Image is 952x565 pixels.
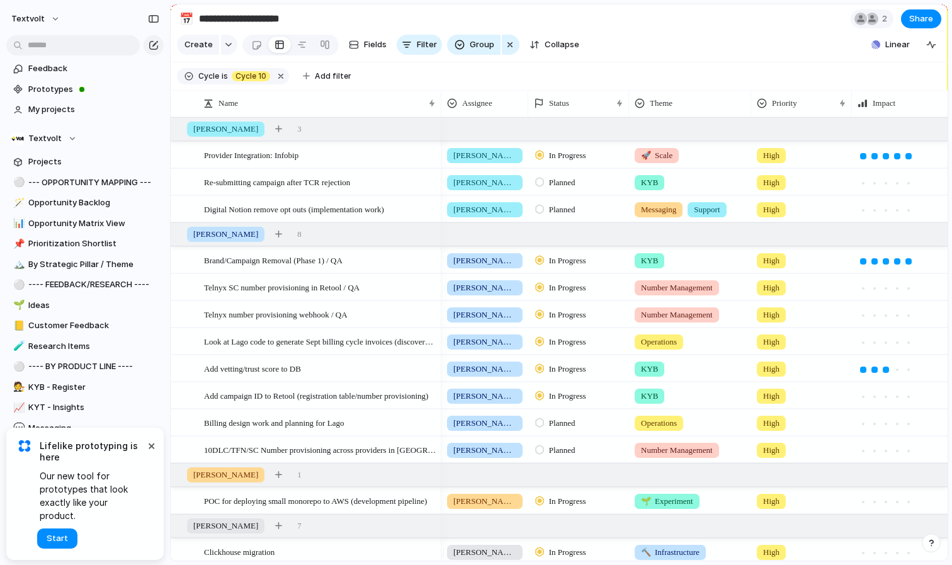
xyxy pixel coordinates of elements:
[177,35,219,55] button: Create
[47,532,68,545] span: Start
[11,197,24,209] button: 🪄
[11,319,24,332] button: 📒
[6,378,164,397] a: 🧑‍⚖️KYB - Register
[549,390,586,402] span: In Progress
[909,13,933,25] span: Share
[13,175,22,190] div: ⚪
[462,97,492,110] span: Assignee
[882,13,891,25] span: 2
[763,149,779,162] span: High
[13,421,22,435] div: 💬
[6,234,164,253] a: 📌Prioritization Shortlist
[453,176,516,189] span: [PERSON_NAME]
[11,258,24,271] button: 🏔️
[297,228,302,241] span: 8
[344,35,392,55] button: Fields
[453,282,516,294] span: [PERSON_NAME]
[6,193,164,212] div: 🪄Opportunity Backlog
[364,38,387,51] span: Fields
[549,254,586,267] span: In Progress
[6,214,164,233] a: 📊Opportunity Matrix View
[447,35,501,55] button: Group
[28,176,159,189] span: --- OPPORTUNITY MAPPING ---
[763,546,779,559] span: High
[28,103,159,116] span: My projects
[204,253,343,267] span: Brand/Campaign Removal (Phase 1) / QA
[6,296,164,315] div: 🌱Ideas
[315,71,351,82] span: Add filter
[6,255,164,274] a: 🏔️By Strategic Pillar / Theme
[885,38,910,51] span: Linear
[763,282,779,294] span: High
[28,319,159,332] span: Customer Feedback
[28,217,159,230] span: Opportunity Matrix View
[204,415,344,430] span: Billing design work and planning for Lago
[453,390,516,402] span: [PERSON_NAME]
[13,360,22,374] div: ⚪
[641,495,693,508] span: Experiment
[6,398,164,417] a: 📈KYT - Insights
[204,334,437,348] span: Look at Lago code to generate Sept billing cycle invoices (discovery work on billing)
[297,469,302,481] span: 1
[417,38,437,51] span: Filter
[763,417,779,430] span: High
[6,173,164,192] div: ⚪--- OPPORTUNITY MAPPING ---
[763,203,779,216] span: High
[204,493,427,508] span: POC for deploying small monorepo to AWS (development pipeline)
[453,495,516,508] span: [PERSON_NAME]
[11,299,24,312] button: 🌱
[28,278,159,291] span: ---- FEEDBACK/RESEARCH ----
[641,496,651,506] span: 🌱
[549,363,586,375] span: In Progress
[28,401,159,414] span: KYT - Insights
[204,442,437,457] span: 10DLC/TFN/SC Number provisioning across providers in [GEOGRAPHIC_DATA]
[6,337,164,356] div: 🧪Research Items
[453,309,516,321] span: [PERSON_NAME]
[453,254,516,267] span: [PERSON_NAME]
[204,388,428,402] span: Add campaign ID to Retool (registration table/number provisioning)
[641,309,713,321] span: Number Management
[470,38,494,51] span: Group
[204,174,350,189] span: Re-submitting campaign after TCR rejection
[13,196,22,210] div: 🪄
[13,257,22,271] div: 🏔️
[204,280,360,294] span: Telnyx SC number provisioning in Retool / QA
[453,444,516,457] span: [PERSON_NAME]
[219,69,230,83] button: is
[193,228,258,241] span: [PERSON_NAME]
[204,361,301,375] span: Add vetting/trust score to DB
[763,495,779,508] span: High
[549,97,569,110] span: Status
[641,149,672,162] span: Scale
[11,278,24,291] button: ⚪
[641,547,651,557] span: 🔨
[6,129,164,148] button: Textvolt
[28,197,159,209] span: Opportunity Backlog
[641,390,658,402] span: KYB
[13,380,22,394] div: 🧑‍⚖️
[549,176,575,189] span: Planned
[397,35,442,55] button: Filter
[229,69,273,83] button: Cycle 10
[6,316,164,335] a: 📒Customer Feedback
[6,419,164,438] a: 💬Messaging
[218,97,238,110] span: Name
[28,340,159,353] span: Research Items
[763,254,779,267] span: High
[144,438,159,453] button: Dismiss
[763,176,779,189] span: High
[28,422,159,435] span: Messaging
[641,151,651,160] span: 🚀
[549,336,586,348] span: In Progress
[641,176,658,189] span: KYB
[193,123,258,135] span: [PERSON_NAME]
[297,520,302,532] span: 7
[549,444,575,457] span: Planned
[235,71,266,82] span: Cycle 10
[901,9,941,28] button: Share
